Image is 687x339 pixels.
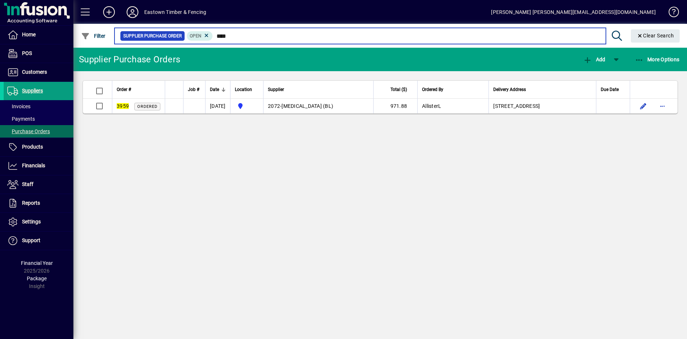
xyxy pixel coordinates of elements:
[268,85,284,94] span: Supplier
[4,44,73,63] a: POS
[117,85,160,94] div: Order #
[493,85,526,94] span: Delivery Address
[637,33,674,39] span: Clear Search
[491,6,656,18] div: [PERSON_NAME] [PERSON_NAME][EMAIL_ADDRESS][DOMAIN_NAME]
[601,85,619,94] span: Due Date
[22,237,40,243] span: Support
[4,157,73,175] a: Financials
[422,85,484,94] div: Ordered By
[4,100,73,113] a: Invoices
[235,85,259,94] div: Location
[22,32,36,37] span: Home
[22,88,43,94] span: Suppliers
[4,26,73,44] a: Home
[121,6,144,19] button: Profile
[79,29,108,43] button: Filter
[22,163,45,168] span: Financials
[235,102,259,110] span: Holyoake St
[4,125,73,138] a: Purchase Orders
[488,99,596,113] td: [STREET_ADDRESS]
[137,104,157,109] span: Ordered
[633,53,681,66] button: More Options
[373,99,417,113] td: 971.88
[7,128,50,134] span: Purchase Orders
[22,219,41,225] span: Settings
[81,33,106,39] span: Filter
[117,103,129,109] em: 3959
[4,194,73,212] a: Reports
[378,85,414,94] div: Total ($)
[22,144,43,150] span: Products
[205,99,230,113] td: [DATE]
[22,200,40,206] span: Reports
[210,85,226,94] div: Date
[390,85,407,94] span: Total ($)
[4,138,73,156] a: Products
[268,103,280,109] span: 2072
[601,85,625,94] div: Due Date
[637,100,649,112] button: Edit
[4,113,73,125] a: Payments
[22,69,47,75] span: Customers
[79,54,180,65] div: Supplier Purchase Orders
[117,85,131,94] span: Order #
[663,1,678,25] a: Knowledge Base
[583,56,605,62] span: Add
[187,31,213,41] mat-chip: Completion Status: Open
[190,33,201,39] span: Open
[27,276,47,281] span: Package
[635,56,680,62] span: More Options
[123,32,182,40] span: Supplier Purchase Order
[210,85,219,94] span: Date
[4,63,73,81] a: Customers
[188,85,199,94] span: Job #
[631,29,680,43] button: Clear
[22,181,33,187] span: Staff
[268,85,369,94] div: Supplier
[7,116,35,122] span: Payments
[422,85,443,94] span: Ordered By
[97,6,121,19] button: Add
[144,6,206,18] div: Eastown Timber & Fencing
[281,103,333,109] span: [MEDICAL_DATA] (BL)
[22,50,32,56] span: POS
[235,85,252,94] span: Location
[7,103,30,109] span: Invoices
[4,213,73,231] a: Settings
[21,260,53,266] span: Financial Year
[263,99,373,113] td: -
[4,175,73,194] a: Staff
[422,103,441,109] span: AllisterL
[657,100,668,112] button: More options
[581,53,607,66] button: Add
[4,232,73,250] a: Support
